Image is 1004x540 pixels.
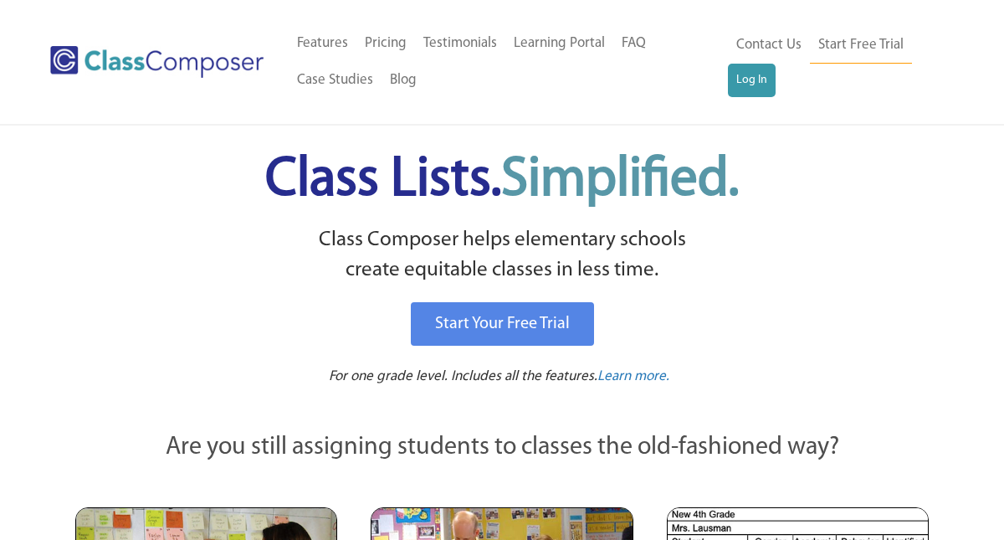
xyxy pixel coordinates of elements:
a: Learning Portal [505,25,613,62]
span: Class Lists. [265,153,739,208]
a: Features [289,25,356,62]
nav: Header Menu [728,27,941,97]
a: Contact Us [728,27,810,64]
img: Class Composer [50,46,264,77]
a: Log In [728,64,776,97]
span: For one grade level. Includes all the features. [329,369,597,383]
a: Case Studies [289,62,382,99]
a: Blog [382,62,425,99]
a: Learn more. [597,367,669,388]
a: FAQ [613,25,654,62]
a: Pricing [356,25,415,62]
a: Start Free Trial [810,27,912,64]
a: Start Your Free Trial [411,302,594,346]
p: Class Composer helps elementary schools create equitable classes in less time. [73,225,931,286]
span: Simplified. [501,153,739,208]
p: Are you still assigning students to classes the old-fashioned way? [75,429,929,466]
span: Start Your Free Trial [435,316,570,332]
nav: Header Menu [289,25,728,99]
span: Learn more. [597,369,669,383]
a: Testimonials [415,25,505,62]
